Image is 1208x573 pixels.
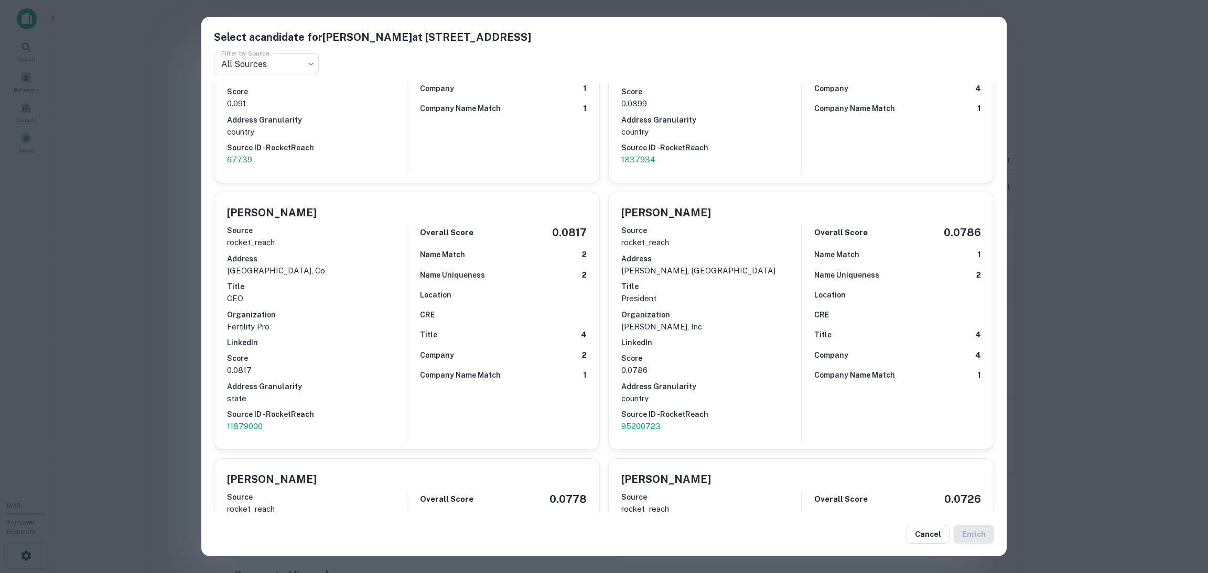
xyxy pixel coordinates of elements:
h6: 1 [583,103,587,115]
h6: Overall Score [814,227,868,239]
h6: 1 [977,369,981,381]
p: rocket_reach [227,503,407,515]
h6: Overall Score [814,493,868,505]
p: [GEOGRAPHIC_DATA], co [227,265,407,277]
p: country [621,392,801,405]
h6: Score [227,86,407,97]
h6: 2 [582,269,587,281]
h5: Select a candidate for [PERSON_NAME] at [STREET_ADDRESS] [214,29,994,45]
h5: 0.0778 [549,491,587,507]
h6: Company [420,83,454,94]
h6: 2 [976,269,981,281]
h6: Address Granularity [227,381,407,392]
h6: Name Uniqueness [814,269,879,281]
h6: Address [227,253,407,265]
h6: LinkedIn [227,337,407,348]
a: 1837934 [621,153,801,166]
h6: Source ID - RocketReach [227,142,407,153]
h6: Location [420,289,451,301]
p: 0.0899 [621,97,801,110]
h5: [PERSON_NAME] [621,205,711,221]
h6: 1 [977,249,981,261]
h6: Score [227,352,407,364]
h5: [PERSON_NAME] [227,471,317,487]
div: All Sources [214,53,319,74]
h6: Score [621,352,801,364]
h6: Location [814,289,846,301]
p: Fertility Pro [227,321,407,333]
h6: 1 [583,83,587,95]
h5: [PERSON_NAME] [227,205,317,221]
a: 95200723 [621,420,801,433]
h6: CRE [814,309,829,321]
h6: 1 [583,369,587,381]
h6: Source [227,225,407,236]
p: [PERSON_NAME], Inc [621,321,801,333]
h6: Overall Score [420,227,473,239]
h6: Company [814,83,848,94]
h6: 4 [581,329,587,341]
a: 11879000 [227,420,407,433]
p: rocket_reach [227,236,407,249]
h6: 4 [975,329,981,341]
h6: Source [621,491,801,503]
h6: Company Name Match [420,369,501,381]
h6: Company [814,349,848,361]
p: rocket_reach [621,503,801,515]
h6: 1 [977,103,981,115]
p: rocket_reach [621,236,801,249]
h6: Name Uniqueness [420,269,485,281]
h5: 0.0726 [944,491,981,507]
h5: [PERSON_NAME] [621,471,711,487]
h6: Title [227,281,407,292]
h6: Name Match [420,249,465,260]
h6: Title [420,329,437,340]
h6: 2 [582,349,587,361]
h6: Organization [227,309,407,321]
p: [PERSON_NAME], [GEOGRAPHIC_DATA] [621,265,801,277]
p: 0.0786 [621,364,801,377]
h6: Company Name Match [814,103,895,114]
h6: Title [814,329,832,340]
h6: Source ID - RocketReach [227,409,407,420]
h6: Source [227,491,407,503]
h6: Company Name Match [814,369,895,381]
h6: CRE [420,309,435,321]
h6: Organization [621,309,801,321]
h6: Name Match [814,249,859,260]
h6: Overall Score [420,493,473,505]
p: President [621,292,801,305]
p: country [621,126,801,138]
a: 67739 [227,153,407,166]
h6: Address Granularity [227,114,407,126]
h6: Source ID - RocketReach [621,409,801,420]
h6: Company [420,349,454,361]
p: 0.0817 [227,364,407,377]
h6: Company Name Match [420,103,501,114]
p: country [227,126,407,138]
h6: LinkedIn [621,337,801,348]
h6: Address Granularity [621,114,801,126]
h6: Address Granularity [621,381,801,392]
p: state [227,392,407,405]
h5: 0.0786 [944,225,981,240]
button: Cancel [907,525,950,544]
h6: 2 [582,249,587,261]
p: CEO [227,292,407,305]
h6: 4 [975,349,981,361]
h6: 4 [975,83,981,95]
h6: Source ID - RocketReach [621,142,801,153]
iframe: Chat Widget [1156,489,1208,539]
h6: Title [621,281,801,292]
h6: Address [621,253,801,265]
p: 0.091 [227,97,407,110]
h6: Source [621,225,801,236]
h6: Score [621,86,801,97]
h5: 0.0817 [552,225,587,240]
label: Filter by Source [221,49,269,58]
